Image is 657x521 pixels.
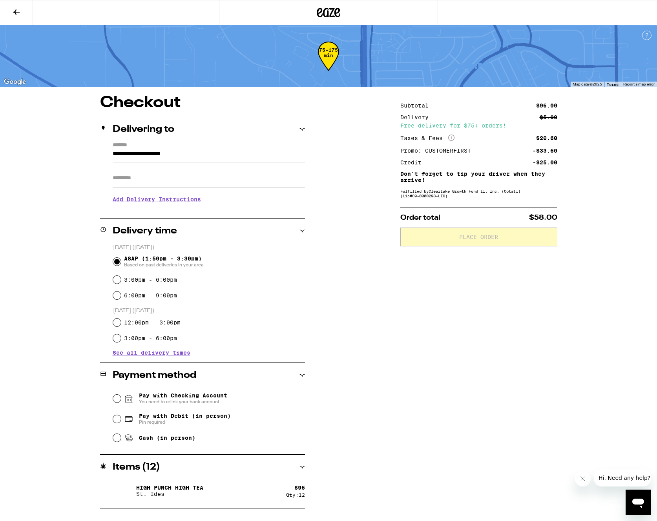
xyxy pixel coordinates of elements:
[124,255,204,268] span: ASAP (1:50pm - 3:30pm)
[139,392,227,405] span: Pay with Checking Account
[136,485,203,491] p: High Punch High Tea
[124,335,177,341] label: 3:00pm - 6:00pm
[124,262,204,268] span: Based on past deliveries in your area
[400,214,440,221] span: Order total
[533,160,557,165] div: -$25.00
[113,480,135,502] img: High Punch High Tea
[113,463,160,472] h2: Items ( 12 )
[113,371,196,380] h2: Payment method
[400,135,454,142] div: Taxes & Fees
[400,189,557,198] div: Fulfilled by Clearlake Growth Fund II, Inc. (Cotati) (Lic# C9-0000298-LIC )
[113,244,305,251] p: [DATE] ([DATE])
[124,319,181,326] label: 12:00pm - 3:00pm
[294,485,305,491] div: $ 96
[318,47,339,77] div: 75-175 min
[459,234,498,240] span: Place Order
[113,190,305,208] h3: Add Delivery Instructions
[400,123,557,128] div: Free delivery for $75+ orders!
[2,77,28,87] a: Open this area in Google Maps (opens a new window)
[139,435,195,441] span: Cash (in person)
[540,115,557,120] div: $5.00
[536,135,557,141] div: $20.60
[533,148,557,153] div: -$33.60
[2,77,28,87] img: Google
[113,307,305,315] p: [DATE] ([DATE])
[400,160,427,165] div: Credit
[100,95,305,111] h1: Checkout
[626,490,651,515] iframe: Button to launch messaging window
[400,103,434,108] div: Subtotal
[400,228,557,246] button: Place Order
[124,292,177,299] label: 6:00pm - 9:00pm
[113,350,190,355] button: See all delivery times
[286,492,305,497] div: Qty: 12
[529,214,557,221] span: $58.00
[139,399,227,405] span: You need to relink your bank account
[400,148,476,153] div: Promo: CUSTOMERFIRST
[573,82,602,86] span: Map data ©2025
[575,471,591,486] iframe: Close message
[536,103,557,108] div: $96.00
[400,171,557,183] p: Don't forget to tip your driver when they arrive!
[113,226,177,236] h2: Delivery time
[594,469,651,486] iframe: Message from company
[139,413,231,419] span: Pay with Debit (in person)
[136,491,203,497] p: St. Ides
[113,208,305,215] p: We'll contact you at [PHONE_NUMBER] when we arrive
[139,419,231,425] span: Pin required
[623,82,655,86] a: Report a map error
[400,115,434,120] div: Delivery
[124,277,177,283] label: 3:00pm - 6:00pm
[113,125,174,134] h2: Delivering to
[607,82,619,87] a: Terms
